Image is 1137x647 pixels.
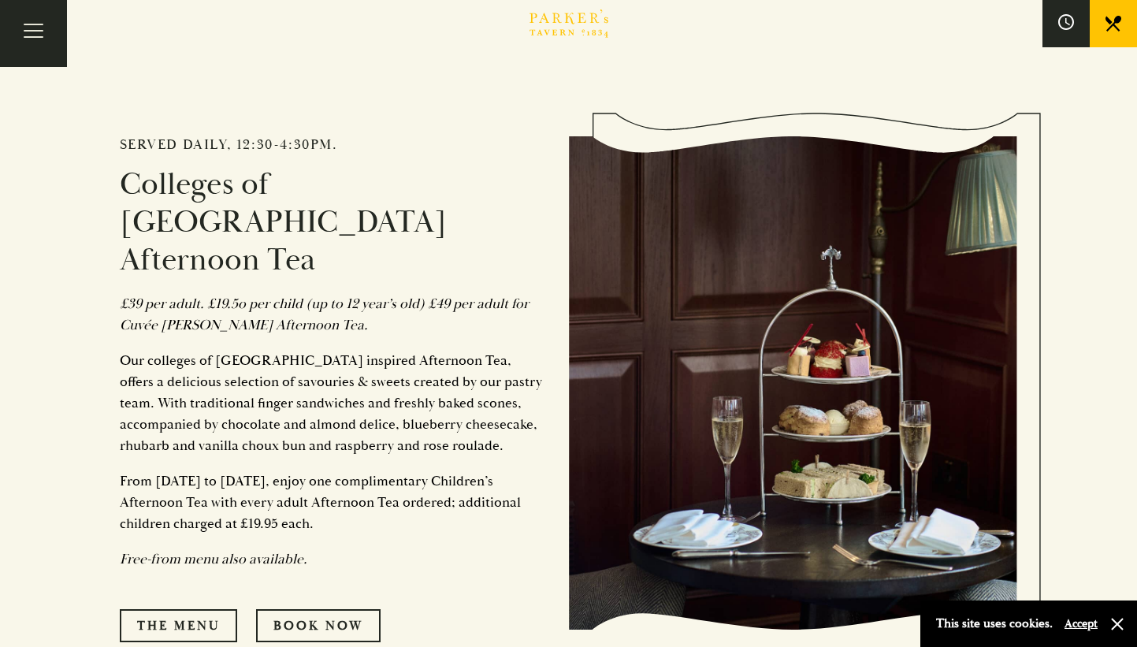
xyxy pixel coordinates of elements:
em: £39 per adult. £19.5o per child (up to 12 year’s old) £49 per adult for Cuvée [PERSON_NAME] After... [120,295,529,334]
em: Free-from menu also available. [120,550,307,568]
p: Our colleges of [GEOGRAPHIC_DATA] inspired Afternoon Tea, offers a delicious selection of savouri... [120,350,545,456]
button: Close and accept [1109,616,1125,632]
p: From [DATE] to [DATE], enjoy one complimentary Children’s Afternoon Tea with every adult Afternoo... [120,470,545,534]
p: This site uses cookies. [936,612,1053,635]
button: Accept [1065,616,1098,631]
a: The Menu [120,609,237,642]
h2: Served daily, 12:30-4:30pm. [120,136,545,154]
a: Book Now [256,609,381,642]
h3: Colleges of [GEOGRAPHIC_DATA] Afternoon Tea [120,165,545,279]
